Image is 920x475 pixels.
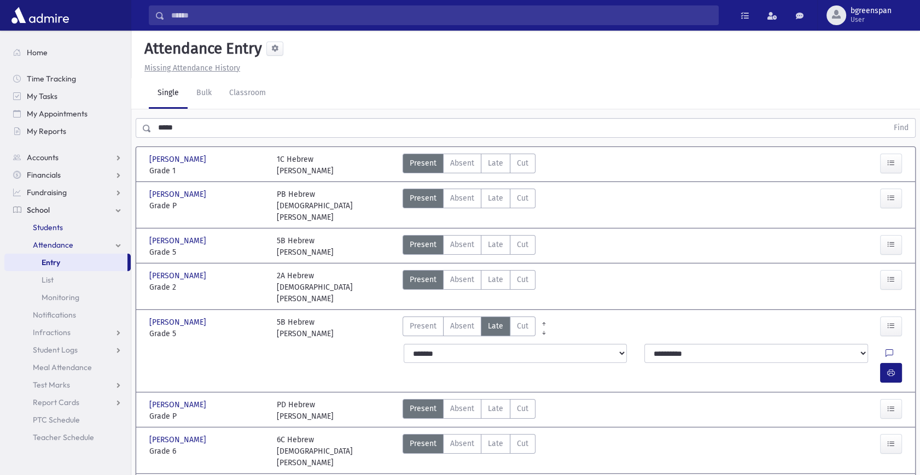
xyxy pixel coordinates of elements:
[42,275,54,285] span: List
[149,399,208,411] span: [PERSON_NAME]
[4,411,131,429] a: PTC Schedule
[27,170,61,180] span: Financials
[403,316,535,339] div: AttTypes
[33,397,79,407] span: Report Cards
[488,274,503,285] span: Late
[33,345,78,355] span: Student Logs
[488,192,503,204] span: Late
[149,189,208,200] span: [PERSON_NAME]
[140,63,240,73] a: Missing Attendance History
[27,153,59,162] span: Accounts
[33,310,76,320] span: Notifications
[450,403,474,414] span: Absent
[4,236,131,254] a: Attendance
[277,399,334,422] div: PD Hebrew [PERSON_NAME]
[517,438,528,449] span: Cut
[277,235,334,258] div: 5B Hebrew [PERSON_NAME]
[33,415,80,425] span: PTC Schedule
[27,126,66,136] span: My Reports
[149,282,266,293] span: Grade 2
[4,105,131,122] a: My Appointments
[4,341,131,359] a: Student Logs
[450,438,474,449] span: Absent
[149,247,266,258] span: Grade 5
[4,201,131,219] a: School
[149,200,266,212] span: Grade P
[33,222,63,232] span: Students
[277,189,393,223] div: PB Hebrew [DEMOGRAPHIC_DATA][PERSON_NAME]
[149,434,208,445] span: [PERSON_NAME]
[27,74,76,84] span: Time Tracking
[33,240,73,250] span: Attendance
[450,157,474,169] span: Absent
[149,316,208,328] span: [PERSON_NAME]
[403,434,535,468] div: AttTypes
[450,239,474,250] span: Absent
[450,274,474,285] span: Absent
[4,219,131,236] a: Students
[144,63,240,73] u: Missing Attendance History
[4,271,131,289] a: List
[4,184,131,201] a: Fundraising
[4,44,131,61] a: Home
[165,5,718,25] input: Search
[410,157,436,169] span: Present
[4,359,131,376] a: Meal Attendance
[517,274,528,285] span: Cut
[277,154,334,177] div: 1C Hebrew [PERSON_NAME]
[27,187,67,197] span: Fundraising
[4,166,131,184] a: Financials
[149,328,266,339] span: Grade 5
[149,270,208,282] span: [PERSON_NAME]
[149,165,266,177] span: Grade 1
[33,327,71,337] span: Infractions
[410,438,436,449] span: Present
[450,192,474,204] span: Absent
[851,7,892,15] span: bgreenspan
[27,91,57,101] span: My Tasks
[488,157,503,169] span: Late
[887,119,915,137] button: Find
[277,270,393,304] div: 2A Hebrew [DEMOGRAPHIC_DATA][PERSON_NAME]
[488,438,503,449] span: Late
[517,192,528,204] span: Cut
[517,157,528,169] span: Cut
[4,149,131,166] a: Accounts
[488,320,503,332] span: Late
[410,239,436,250] span: Present
[4,70,131,87] a: Time Tracking
[4,122,131,140] a: My Reports
[410,274,436,285] span: Present
[220,78,275,109] a: Classroom
[410,320,436,332] span: Present
[33,362,92,372] span: Meal Attendance
[410,192,436,204] span: Present
[33,380,70,390] span: Test Marks
[4,429,131,446] a: Teacher Schedule
[27,109,88,119] span: My Appointments
[517,239,528,250] span: Cut
[851,15,892,24] span: User
[4,254,127,271] a: Entry
[42,257,60,267] span: Entry
[9,4,72,26] img: AdmirePro
[4,289,131,306] a: Monitoring
[277,316,334,339] div: 5B Hebrew [PERSON_NAME]
[149,411,266,422] span: Grade P
[517,320,528,332] span: Cut
[149,445,266,457] span: Grade 6
[403,270,535,304] div: AttTypes
[149,235,208,247] span: [PERSON_NAME]
[149,78,188,109] a: Single
[27,205,50,215] span: School
[403,189,535,223] div: AttTypes
[4,324,131,341] a: Infractions
[277,434,393,468] div: 6C Hebrew [DEMOGRAPHIC_DATA][PERSON_NAME]
[4,394,131,411] a: Report Cards
[42,292,79,302] span: Monitoring
[517,403,528,414] span: Cut
[488,239,503,250] span: Late
[403,154,535,177] div: AttTypes
[4,306,131,324] a: Notifications
[4,87,131,105] a: My Tasks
